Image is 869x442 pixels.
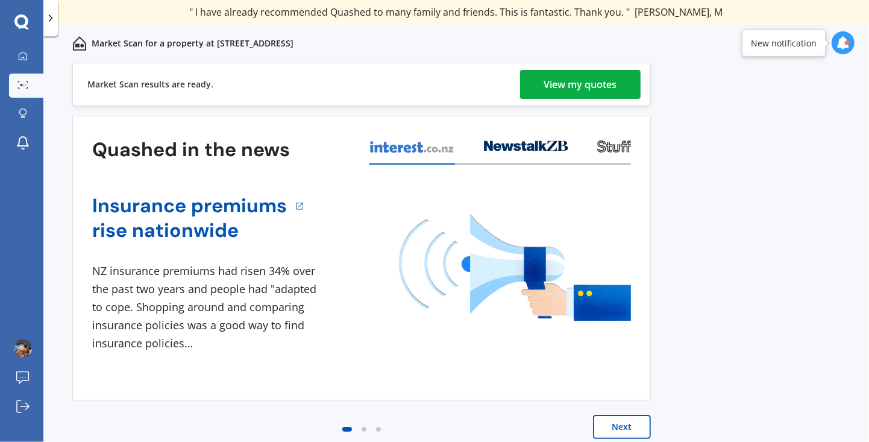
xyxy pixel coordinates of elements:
div: View my quotes [544,70,617,99]
a: Insurance premiums [92,194,287,218]
a: View my quotes [520,70,641,99]
a: rise nationwide [92,218,287,243]
img: home-and-contents.b802091223b8502ef2dd.svg [72,36,87,51]
div: NZ insurance premiums had risen 34% over the past two years and people had "adapted to cope. Shop... [92,262,321,352]
p: Market Scan for a property at [STREET_ADDRESS] [92,37,293,49]
div: New notification [751,37,817,49]
h3: Quashed in the news [92,137,290,162]
img: ACg8ocK1r2HHX-_8Cu7Kis60oM3P7TGkw6GEPZ7L7nTNQHjTkiSaiA=s96-c [14,339,32,358]
img: media image [399,214,631,321]
button: Next [593,415,651,439]
div: Market Scan results are ready. [87,63,213,106]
